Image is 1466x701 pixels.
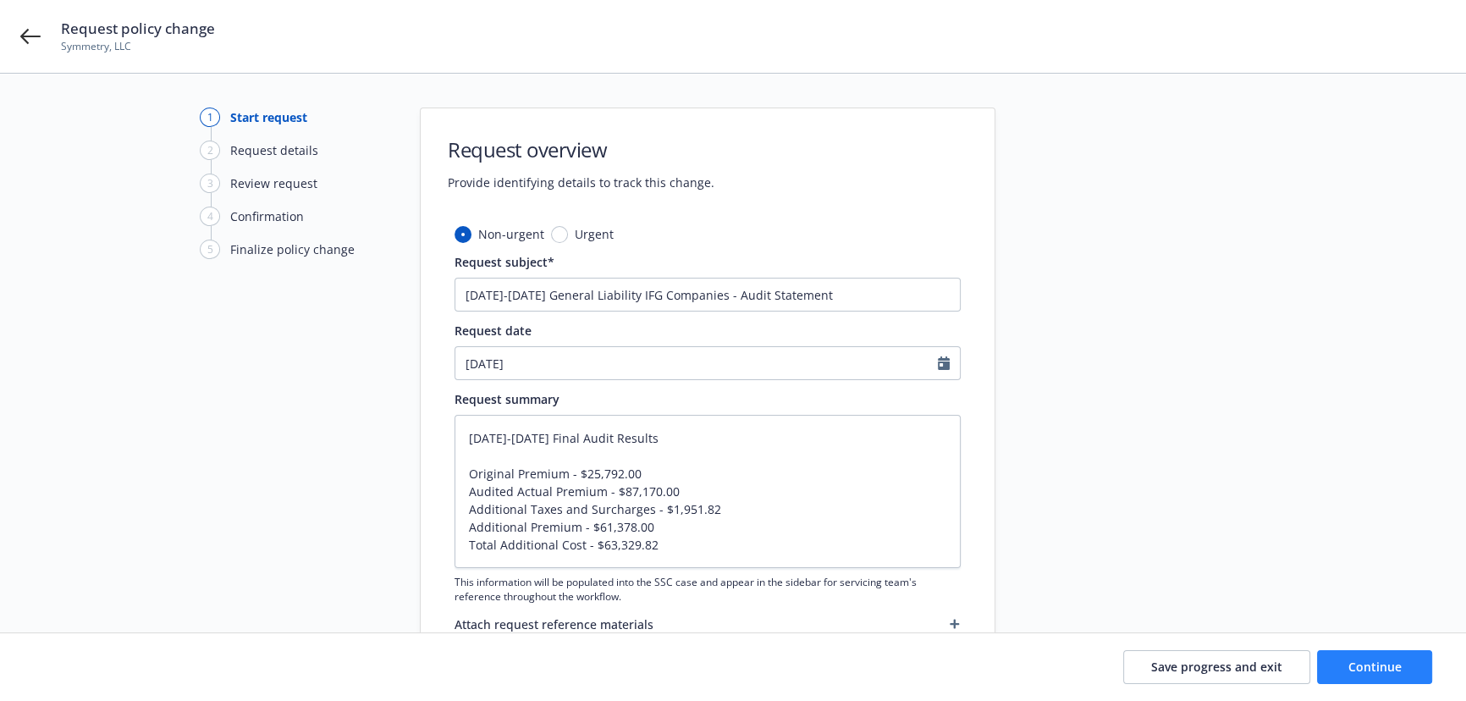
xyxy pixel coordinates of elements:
div: Start request [230,108,307,126]
div: 2 [200,141,220,160]
input: The subject will appear in the summary list view for quick reference. [455,278,961,312]
span: Save progress and exit [1151,659,1282,675]
span: Request summary [455,391,559,407]
span: Attach request reference materials [455,615,653,633]
span: Request date [455,323,532,339]
div: Confirmation [230,207,304,225]
span: Continue [1348,659,1402,675]
h1: Request overview [448,135,714,163]
span: Urgent [575,225,614,243]
div: 5 [200,240,220,259]
div: Request details [230,141,318,159]
span: Non-urgent [478,225,544,243]
input: Urgent [551,226,568,243]
span: This information will be populated into the SSC case and appear in the sidebar for servicing team... [455,575,961,604]
div: Review request [230,174,317,192]
button: Save progress and exit [1123,650,1310,684]
div: 3 [200,174,220,193]
textarea: [DATE]-[DATE] Final Audit Results Original Premium - $25,792.00 Audited Actual Premium - $87,170.... [455,415,961,568]
svg: Calendar [938,356,950,370]
button: Continue [1317,650,1432,684]
span: Provide identifying details to track this change. [448,174,714,191]
span: Symmetry, LLC [61,39,215,54]
div: Finalize policy change [230,240,355,258]
input: MM/DD/YYYY [455,347,938,379]
div: 4 [200,207,220,226]
input: Non-urgent [455,226,471,243]
span: Request policy change [61,19,215,39]
span: Request subject* [455,254,554,270]
div: 1 [200,108,220,127]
